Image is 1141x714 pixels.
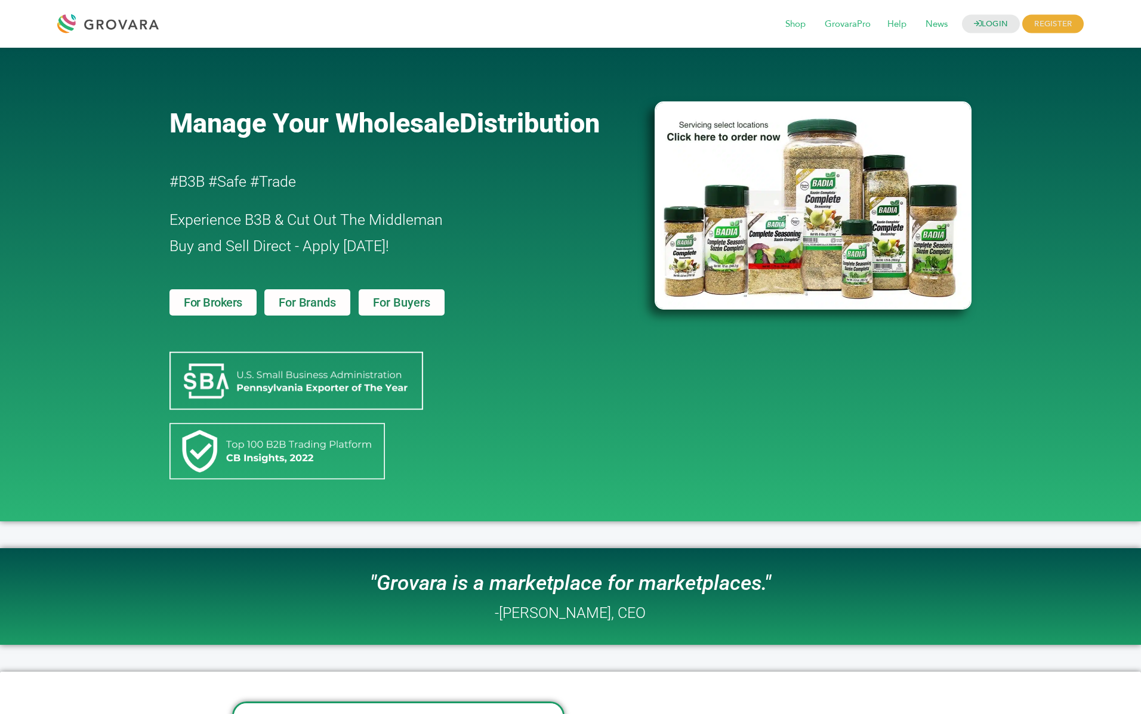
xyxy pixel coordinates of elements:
i: "Grovara is a marketplace for marketplaces." [370,571,771,595]
span: Distribution [460,107,600,139]
a: For Buyers [359,289,445,316]
h2: -[PERSON_NAME], CEO [495,605,646,620]
span: REGISTER [1022,15,1084,33]
span: For Brands [279,296,335,308]
span: Manage Your Wholesale [169,107,460,139]
span: For Buyers [373,296,430,308]
h2: #B3B #Safe #Trade [169,169,586,195]
a: Help [879,18,915,31]
span: Buy and Sell Direct - Apply [DATE]! [169,237,389,255]
a: News [917,18,956,31]
span: Experience B3B & Cut Out The Middleman [169,211,443,228]
span: News [917,13,956,36]
a: For Brands [264,289,350,316]
a: Shop [777,18,814,31]
a: GrovaraPro [816,18,879,31]
a: For Brokers [169,289,257,316]
a: Manage Your WholesaleDistribution [169,107,635,139]
span: Shop [777,13,814,36]
a: LOGIN [962,15,1020,33]
span: For Brokers [184,296,242,308]
span: GrovaraPro [816,13,879,36]
span: Help [879,13,915,36]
